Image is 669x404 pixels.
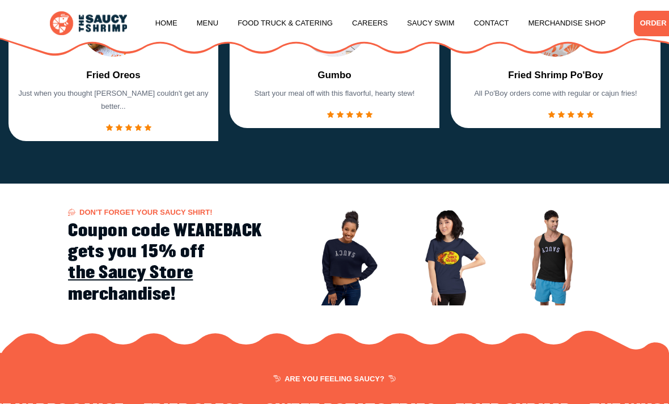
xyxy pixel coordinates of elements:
[352,2,388,45] a: Careers
[508,68,603,83] a: Fried Shrimp Po'Boy
[68,209,212,216] span: Don't forget your Saucy Shirt!
[18,87,209,113] p: Just when you thought [PERSON_NAME] couldn't get any better...
[296,209,393,305] img: Image 1
[400,209,497,305] img: Image 2
[273,375,396,382] span: ARE YOU FEELING SAUCY?
[50,11,127,35] img: logo
[460,87,651,100] p: All Po'Boy orders come with regular or cajun fries!
[238,2,333,45] a: Food Truck & Catering
[504,209,601,305] img: Image 3
[528,2,606,45] a: Merchandise Shop
[474,2,509,45] a: Contact
[68,220,282,305] h2: Coupon code WEAREBACK gets you 15% off merchandise!
[197,2,218,45] a: Menu
[155,2,177,45] a: Home
[317,68,352,83] a: Gumbo
[407,2,455,45] a: Saucy Swim
[68,262,193,283] a: the Saucy Store
[86,68,140,83] a: Fried Oreos
[239,87,430,100] p: Start your meal off with this flavorful, hearty stew!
